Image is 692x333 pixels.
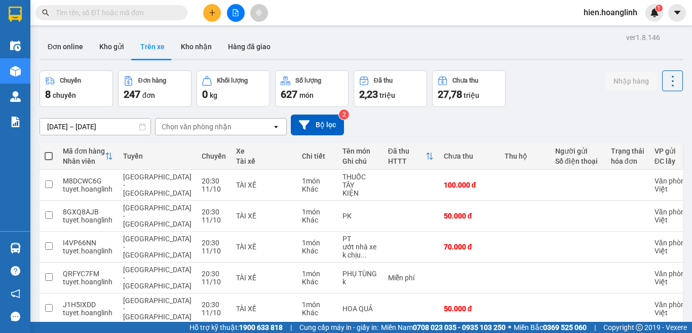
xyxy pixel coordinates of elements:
button: Hàng đã giao [220,34,279,59]
span: ⚪️ [508,325,511,329]
th: Toggle SortBy [383,143,439,170]
button: Kho gửi [91,34,132,59]
div: 50.000 đ [444,305,494,313]
span: 1 [657,5,661,12]
div: 1 món [302,301,332,309]
span: [GEOGRAPHIC_DATA] - [GEOGRAPHIC_DATA] [123,235,191,259]
span: [GEOGRAPHIC_DATA] - [GEOGRAPHIC_DATA] [123,173,191,197]
div: KIỆN [342,189,378,197]
span: Hỗ trợ kỹ thuật: [189,322,283,333]
span: message [11,312,20,321]
img: icon-new-feature [650,8,659,17]
div: QRFYC7FM [63,270,113,278]
span: triệu [379,91,395,99]
div: 1 món [302,239,332,247]
span: copyright [636,324,643,331]
span: 8 [45,88,51,100]
img: warehouse-icon [10,41,21,51]
div: Người gửi [555,147,601,155]
div: 11/10 [202,216,226,224]
div: 20:30 [202,270,226,278]
span: file-add [232,9,239,16]
div: Đơn hàng [138,77,166,84]
th: Toggle SortBy [58,143,118,170]
button: caret-down [668,4,686,22]
span: Miền Nam [381,322,506,333]
div: PK [342,212,378,220]
div: I4VP66NN [63,239,113,247]
div: 1 món [302,177,332,185]
sup: 1 [656,5,663,12]
div: Đã thu [388,147,426,155]
div: Tên món [342,147,378,155]
img: warehouse-icon [10,243,21,253]
div: Chuyến [202,152,226,160]
div: 20:30 [202,208,226,216]
span: 627 [281,88,297,100]
span: món [299,91,314,99]
span: [GEOGRAPHIC_DATA] - [GEOGRAPHIC_DATA] [123,204,191,228]
button: file-add [227,4,245,22]
div: Chọn văn phòng nhận [162,122,232,132]
div: Mã đơn hàng [63,147,105,155]
div: Số điện thoại [555,157,601,165]
div: Tài xế [236,157,292,165]
div: TÀI XẾ [236,181,292,189]
div: 1 món [302,270,332,278]
button: Bộ lọc [291,115,344,135]
strong: 0708 023 035 - 0935 103 250 [413,323,506,331]
span: chuyến [53,91,76,99]
div: Khác [302,309,332,317]
div: k [342,278,378,286]
span: kg [210,91,217,99]
div: Chưa thu [452,77,478,84]
span: [GEOGRAPHIC_DATA] - [GEOGRAPHIC_DATA] [123,297,191,321]
button: Nhập hàng [605,72,657,90]
input: Tìm tên, số ĐT hoặc mã đơn [56,7,175,18]
div: tuyet.hoanglinh [63,216,113,224]
div: Thu hộ [505,152,545,160]
div: PHỤ TÙNG [342,270,378,278]
strong: 0369 525 060 [543,323,587,331]
span: question-circle [11,266,20,276]
div: J1H5IXDD [63,301,113,309]
button: Chuyến8chuyến [40,70,113,107]
span: | [290,322,292,333]
span: 2,23 [359,88,378,100]
span: Cung cấp máy in - giấy in: [299,322,378,333]
div: 100.000 đ [444,181,494,189]
span: 247 [124,88,140,100]
div: Đã thu [374,77,393,84]
span: aim [255,9,262,16]
div: tuyet.hoanglinh [63,278,113,286]
div: 20:30 [202,301,226,309]
div: 50.000 đ [444,212,494,220]
img: warehouse-icon [10,66,21,77]
button: Đã thu2,23 triệu [354,70,427,107]
div: Chuyến [60,77,81,84]
div: 11/10 [202,278,226,286]
span: triệu [464,91,479,99]
div: tuyet.hoanglinh [63,185,113,193]
img: warehouse-icon [10,91,21,102]
span: [GEOGRAPHIC_DATA] - [GEOGRAPHIC_DATA] [123,266,191,290]
button: Khối lượng0kg [197,70,270,107]
img: solution-icon [10,117,21,127]
span: Miền Bắc [514,322,587,333]
div: Ghi chú [342,157,378,165]
div: Xe [236,147,292,155]
div: Tuyến [123,152,191,160]
span: caret-down [673,8,682,17]
div: 20:30 [202,177,226,185]
div: ướt nhà xe k chịu trách nhiệm [342,243,378,259]
button: Số lượng627món [275,70,349,107]
div: M8DCWC6G [63,177,113,185]
button: Đơn online [40,34,91,59]
button: Đơn hàng247đơn [118,70,191,107]
div: tuyet.hoanglinh [63,309,113,317]
div: 11/10 [202,185,226,193]
div: HOA QUẢ [342,305,378,313]
div: tuyet.hoanglinh [63,247,113,255]
div: Chưa thu [444,152,494,160]
div: HTTT [388,157,426,165]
